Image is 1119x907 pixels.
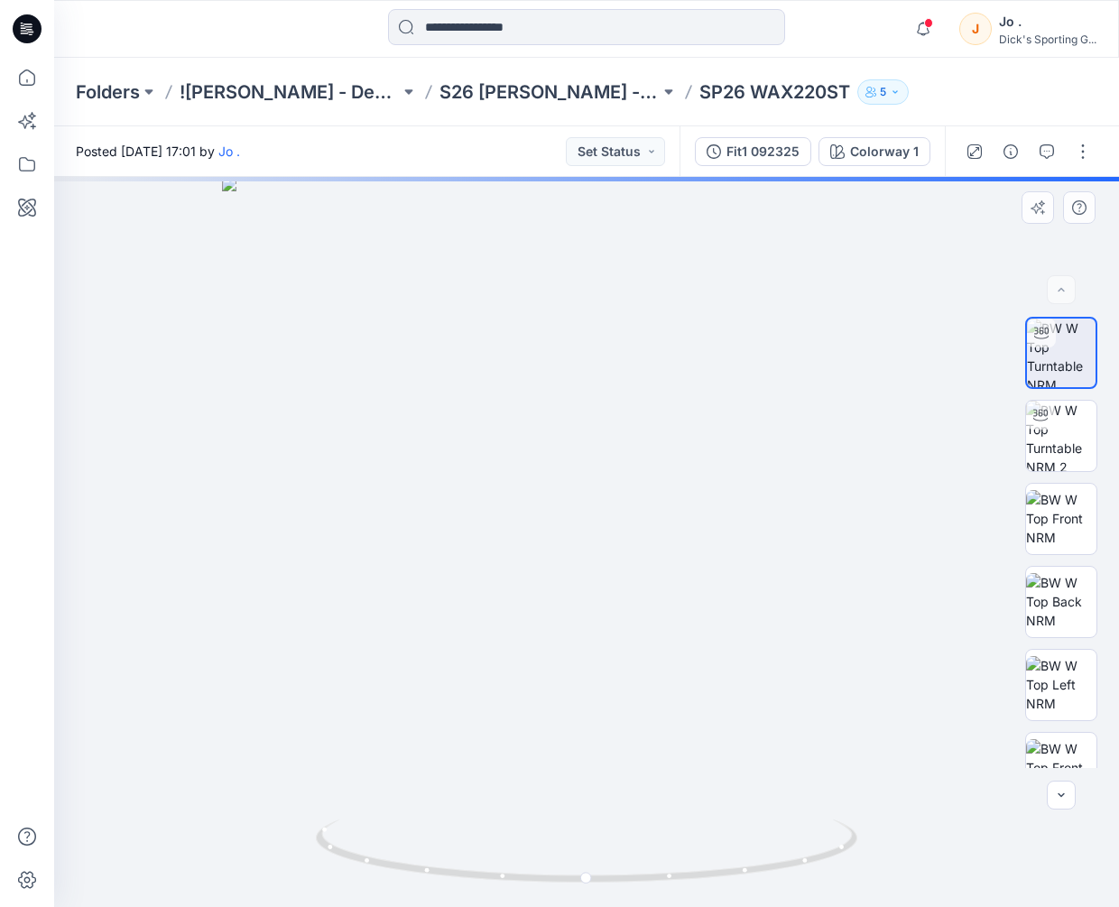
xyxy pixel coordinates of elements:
[850,142,919,162] div: Colorway 1
[1027,319,1096,387] img: BW W Top Turntable NRM
[1026,490,1096,547] img: BW W Top Front NRM
[76,142,240,161] span: Posted [DATE] 17:01 by
[999,11,1096,32] div: Jo .
[699,79,850,105] p: SP26 WAX220ST
[218,143,240,159] a: Jo .
[1026,401,1096,471] img: BW W Top Turntable NRM 2
[818,137,930,166] button: Colorway 1
[996,137,1025,166] button: Details
[999,32,1096,46] div: Dick's Sporting G...
[959,13,992,45] div: J
[695,137,811,166] button: Fit1 092325
[76,79,140,105] a: Folders
[439,79,660,105] a: S26 [PERSON_NAME] - Decor Board
[1026,739,1096,796] img: BW W Top Front Chest NRM
[880,82,886,102] p: 5
[726,142,800,162] div: Fit1 092325
[857,79,909,105] button: 5
[1026,656,1096,713] img: BW W Top Left NRM
[1026,573,1096,630] img: BW W Top Back NRM
[180,79,400,105] a: ![PERSON_NAME] - Decor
